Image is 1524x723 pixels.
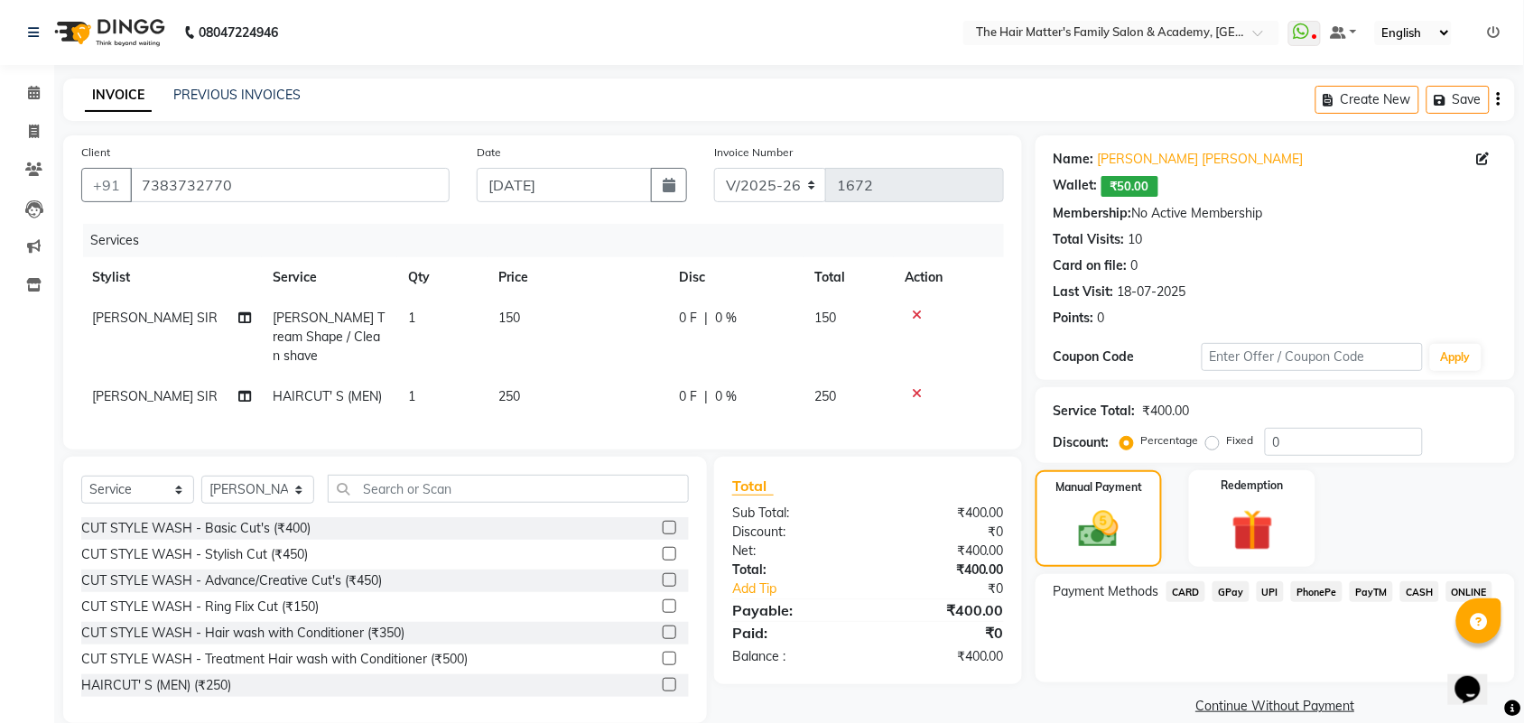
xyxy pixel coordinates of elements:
[1202,343,1423,371] input: Enter Offer / Coupon Code
[868,504,1018,523] div: ₹400.00
[719,542,869,561] div: Net:
[679,387,697,406] span: 0 F
[1430,344,1482,371] button: Apply
[719,504,869,523] div: Sub Total:
[719,523,869,542] div: Discount:
[1166,581,1205,602] span: CARD
[1066,506,1131,552] img: _cash.svg
[83,224,1018,257] div: Services
[1054,256,1128,275] div: Card on file:
[81,519,311,538] div: CUT STYLE WASH - Basic Cut's (₹400)
[408,388,415,404] span: 1
[1143,402,1190,421] div: ₹400.00
[704,387,708,406] span: |
[408,310,415,326] span: 1
[732,477,774,496] span: Total
[679,309,697,328] span: 0 F
[1039,697,1511,716] a: Continue Without Payment
[81,676,231,695] div: HAIRCUT' S (MEN) (₹250)
[1131,256,1138,275] div: 0
[273,388,382,404] span: HAIRCUT' S (MEN)
[1257,581,1285,602] span: UPI
[1054,176,1098,197] div: Wallet:
[868,599,1018,621] div: ₹400.00
[804,257,894,298] th: Total
[92,310,218,326] span: [PERSON_NAME] SIR
[81,571,382,590] div: CUT STYLE WASH - Advance/Creative Cut's (₹450)
[868,542,1018,561] div: ₹400.00
[273,310,385,364] span: [PERSON_NAME] Tream Shape / Clean shave
[1141,432,1199,449] label: Percentage
[498,388,520,404] span: 250
[1054,582,1159,601] span: Payment Methods
[1219,505,1287,556] img: _gift.svg
[894,257,1004,298] th: Action
[1448,651,1506,705] iframe: chat widget
[1054,402,1136,421] div: Service Total:
[130,168,450,202] input: Search by Name/Mobile/Email/Code
[719,599,869,621] div: Payable:
[1350,581,1393,602] span: PayTM
[81,545,308,564] div: CUT STYLE WASH - Stylish Cut (₹450)
[1054,283,1114,301] div: Last Visit:
[81,624,404,643] div: CUT STYLE WASH - Hair wash with Conditioner (₹350)
[1054,150,1094,169] div: Name:
[1054,204,1497,223] div: No Active Membership
[1054,204,1132,223] div: Membership:
[46,7,170,58] img: logo
[868,647,1018,666] div: ₹400.00
[814,310,836,326] span: 150
[719,622,869,644] div: Paid:
[81,168,132,202] button: +91
[1054,309,1094,328] div: Points:
[668,257,804,298] th: Disc
[1222,477,1284,494] label: Redemption
[1101,176,1158,197] span: ₹50.00
[1426,86,1490,114] button: Save
[81,144,110,161] label: Client
[704,309,708,328] span: |
[81,257,262,298] th: Stylist
[715,309,737,328] span: 0 %
[1227,432,1254,449] label: Fixed
[868,561,1018,579] div: ₹400.00
[397,257,488,298] th: Qty
[1054,433,1110,452] div: Discount:
[714,144,793,161] label: Invoice Number
[719,561,869,579] div: Total:
[81,598,319,616] div: CUT STYLE WASH - Ring Flix Cut (₹150)
[1054,348,1202,366] div: Coupon Code
[868,523,1018,542] div: ₹0
[1291,581,1343,602] span: PhonePe
[1098,309,1105,328] div: 0
[173,87,301,103] a: PREVIOUS INVOICES
[1446,581,1493,602] span: ONLINE
[814,388,836,404] span: 250
[85,79,152,112] a: INVOICE
[199,7,278,58] b: 08047224946
[328,475,689,503] input: Search or Scan
[1315,86,1419,114] button: Create New
[81,650,468,669] div: CUT STYLE WASH - Treatment Hair wash with Conditioner (₹500)
[92,388,218,404] span: [PERSON_NAME] SIR
[1400,581,1439,602] span: CASH
[1129,230,1143,249] div: 10
[1054,230,1125,249] div: Total Visits:
[488,257,668,298] th: Price
[719,579,893,598] a: Add Tip
[477,144,501,161] label: Date
[719,647,869,666] div: Balance :
[893,579,1018,598] div: ₹0
[1055,479,1142,496] label: Manual Payment
[1098,150,1304,169] a: [PERSON_NAME] [PERSON_NAME]
[262,257,397,298] th: Service
[1118,283,1186,301] div: 18-07-2025
[715,387,737,406] span: 0 %
[868,622,1018,644] div: ₹0
[498,310,520,326] span: 150
[1213,581,1250,602] span: GPay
